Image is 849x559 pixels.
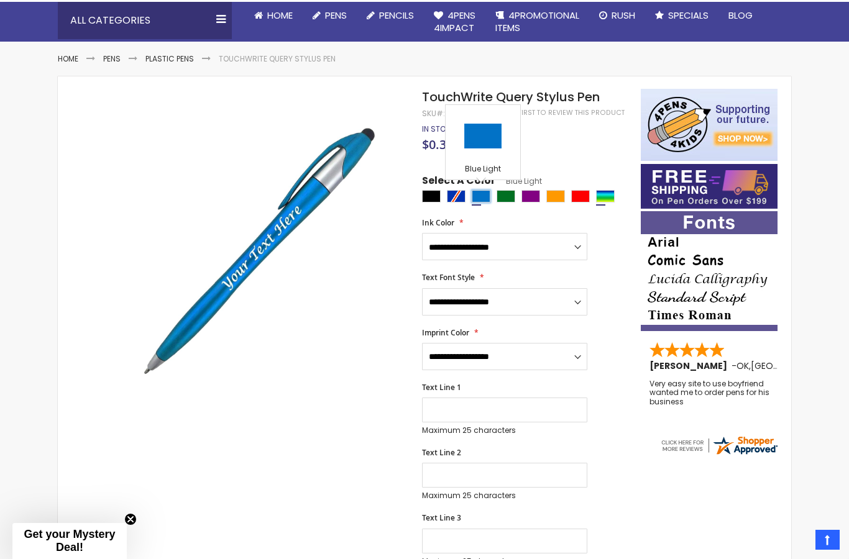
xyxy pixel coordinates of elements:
[58,2,232,39] div: All Categories
[751,360,842,372] span: [GEOGRAPHIC_DATA]
[422,190,441,202] div: Black
[424,2,485,42] a: 4Pens4impact
[449,164,517,176] div: Blue Light
[325,9,347,22] span: Pens
[58,53,78,64] a: Home
[668,9,709,22] span: Specials
[589,2,645,29] a: Rush
[357,2,424,29] a: Pencils
[379,9,414,22] span: Pencils
[472,190,490,202] div: Blue Light
[422,512,461,523] span: Text Line 3
[641,89,778,161] img: 4pens 4 kids
[521,190,540,202] div: Purple
[815,530,840,550] a: Top
[422,425,587,435] p: Maximum 25 characters
[649,360,732,372] span: [PERSON_NAME]
[422,491,587,501] p: Maximum 25 characters
[303,2,357,29] a: Pens
[422,88,600,106] span: TouchWrite Query Stylus Pen
[495,176,542,186] span: Blue Light
[434,9,475,34] span: 4Pens 4impact
[546,190,565,202] div: Orange
[219,54,336,64] li: TouchWrite Query Stylus Pen
[145,53,194,64] a: Plastic Pens
[24,528,115,553] span: Get your Mystery Deal!
[612,9,635,22] span: Rush
[422,124,456,134] span: In stock
[244,2,303,29] a: Home
[494,108,625,117] a: Be the first to review this product
[659,448,779,459] a: 4pens.com certificate URL
[267,9,293,22] span: Home
[728,9,753,22] span: Blog
[121,107,405,391] img: light-blue-4phpc-1243-touchwrite-query-stylus-pen_1_1.jpg
[422,217,454,228] span: Ink Color
[641,211,778,331] img: font-personalization-examples
[422,272,475,283] span: Text Font Style
[422,108,445,119] strong: SKU
[732,360,842,372] span: - ,
[737,360,749,372] span: OK
[103,53,121,64] a: Pens
[495,9,579,34] span: 4PROMOTIONAL ITEMS
[422,174,495,191] span: Select A Color
[422,382,461,393] span: Text Line 1
[718,2,763,29] a: Blog
[485,2,589,42] a: 4PROMOTIONALITEMS
[641,164,778,209] img: Free shipping on orders over $199
[124,513,137,525] button: Close teaser
[659,434,779,457] img: 4pens.com widget logo
[596,190,615,202] div: Assorted
[422,136,453,153] span: $0.35
[12,523,127,559] div: Get your Mystery Deal!Close teaser
[571,190,590,202] div: Red
[422,327,469,338] span: Imprint Color
[645,2,718,29] a: Specials
[649,379,785,406] div: Very easy site to use boyfriend wanted me to order pens for his business
[422,447,461,458] span: Text Line 2
[497,190,515,202] div: Green
[422,124,456,134] div: Availability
